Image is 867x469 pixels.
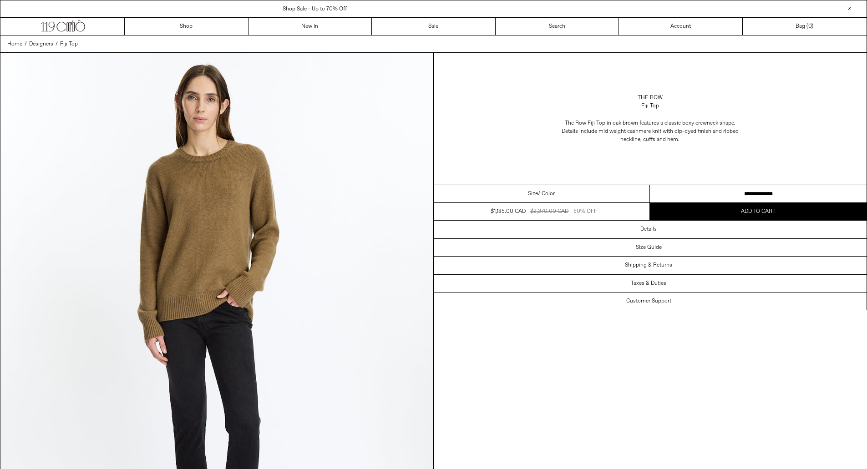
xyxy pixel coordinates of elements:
[741,208,776,215] span: Add to cart
[25,40,27,48] span: /
[29,40,53,48] a: Designers
[625,262,672,268] h3: Shipping & Returns
[626,298,671,304] h3: Customer Support
[640,226,657,232] h3: Details
[638,94,663,102] a: The Row
[808,23,811,30] span: 0
[650,203,867,220] button: Add to cart
[248,18,372,35] a: New In
[641,102,659,110] div: Fiji Top
[538,190,555,198] span: / Color
[56,40,58,48] span: /
[7,40,22,48] a: Home
[619,18,743,35] a: Account
[491,207,526,216] div: $1,185.00 CAD
[60,40,78,48] a: Fiji Top
[283,5,347,13] a: Shop Sale - Up to 70% Off
[125,18,248,35] a: Shop
[528,190,538,198] span: Size
[496,18,619,35] a: Search
[530,207,568,216] div: $2,370.00 CAD
[743,18,867,35] a: Bag ()
[808,22,813,30] span: )
[631,280,666,287] h3: Taxes & Duties
[559,119,741,144] span: The Row Fiji Top in oak brown features a classic boxy crewneck shape. Details include mid weight ...
[573,207,597,216] div: 50% OFF
[372,18,496,35] a: Sale
[636,244,662,251] h3: Size Guide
